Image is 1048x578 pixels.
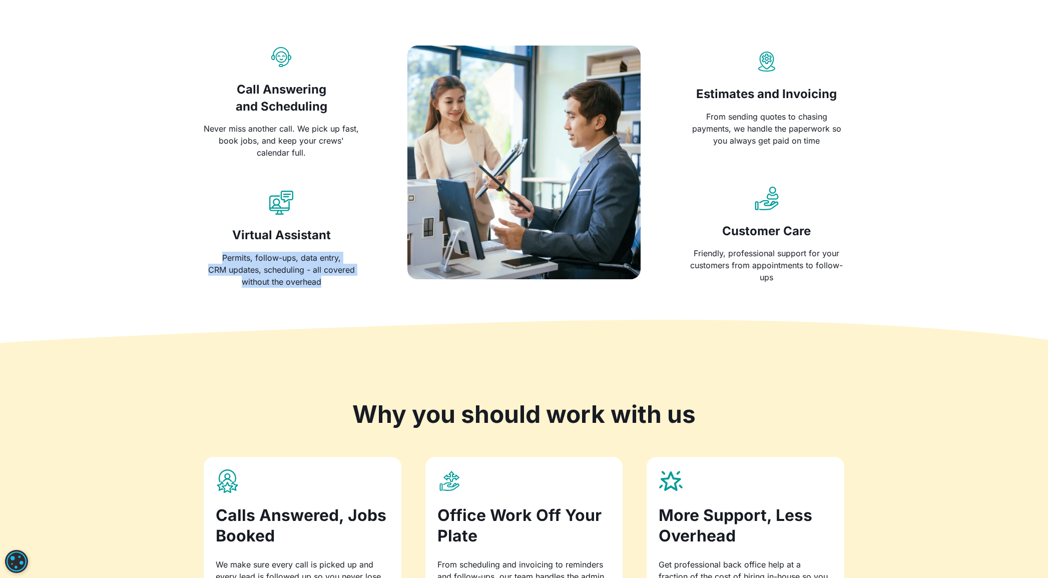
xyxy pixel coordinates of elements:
[659,505,832,546] h3: More Support, Less Overhead
[689,223,844,240] h3: Customer Care
[689,86,844,103] h3: Estimates and Invoicing
[689,247,844,283] div: Friendly, professional support for your customers from appointments to follow-ups
[204,81,359,115] h3: Call Answering and Scheduling
[204,227,359,244] h3: Virtual Assistant
[204,252,359,288] div: Permits, follow-ups, data entry, CRM updates, scheduling - all covered without the overhead
[268,400,780,429] h2: Why you should work with us
[877,470,1048,578] iframe: Chat Widget
[216,505,389,546] h3: Calls Answered, Jobs Booked
[204,123,359,159] div: Never miss another call. We pick up fast, book jobs, and keep your crews' calendar full.
[689,111,844,147] div: From sending quotes to chasing payments, we handle the paperwork so you always get paid on time
[407,46,641,279] img: two employees holding documents each
[437,505,611,546] h3: Office Work Off Your Plate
